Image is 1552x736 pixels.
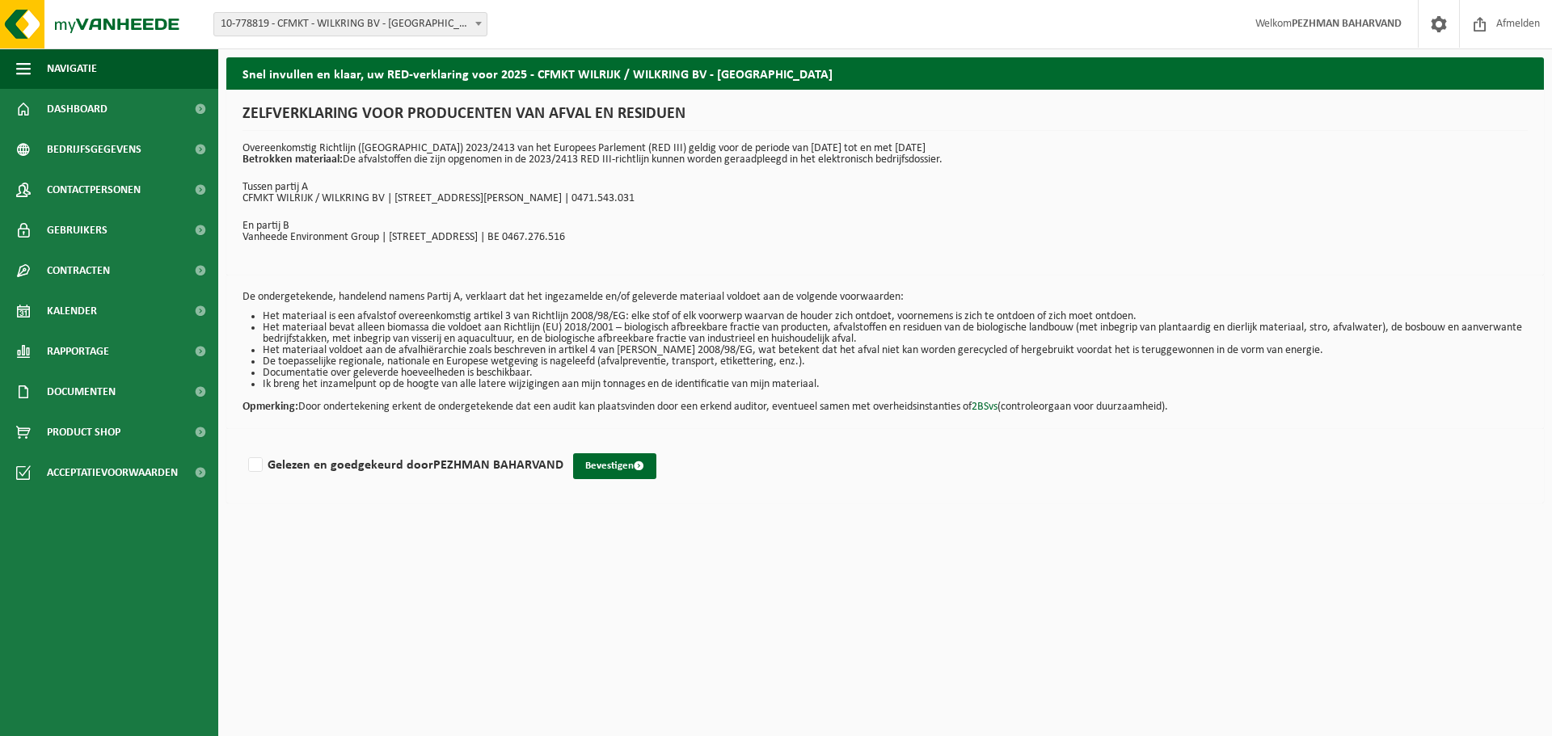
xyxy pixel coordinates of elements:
span: Navigatie [47,48,97,89]
p: CFMKT WILRIJK / WILKRING BV | [STREET_ADDRESS][PERSON_NAME] | 0471.543.031 [242,193,1528,204]
strong: PEZHMAN BAHARVAND [1292,18,1402,30]
li: Het materiaal bevat alleen biomassa die voldoet aan Richtlijn (EU) 2018/2001 – biologisch afbreek... [263,322,1528,345]
span: 10-778819 - CFMKT - WILKRING BV - WILRIJK [213,12,487,36]
span: Dashboard [47,89,108,129]
h1: ZELFVERKLARING VOOR PRODUCENTEN VAN AFVAL EN RESIDUEN [242,106,1528,131]
p: Door ondertekening erkent de ondergetekende dat een audit kan plaatsvinden door een erkend audito... [242,390,1528,413]
span: Contactpersonen [47,170,141,210]
span: Gebruikers [47,210,108,250]
p: De ondergetekende, handelend namens Partij A, verklaart dat het ingezamelde en/of geleverde mater... [242,292,1528,303]
p: En partij B [242,221,1528,232]
span: Acceptatievoorwaarden [47,452,178,493]
p: Tussen partij A [242,182,1528,193]
h2: Snel invullen en klaar, uw RED-verklaring voor 2025 - CFMKT WILRIJK / WILKRING BV - [GEOGRAPHIC_D... [226,57,1544,89]
span: Documenten [47,372,116,412]
li: Het materiaal voldoet aan de afvalhiërarchie zoals beschreven in artikel 4 van [PERSON_NAME] 2008... [263,345,1528,356]
a: 2BSvs [972,401,997,413]
span: 10-778819 - CFMKT - WILKRING BV - WILRIJK [214,13,487,36]
span: Rapportage [47,331,109,372]
label: Gelezen en goedgekeurd door [245,453,563,477]
span: Bedrijfsgegevens [47,129,141,170]
p: Overeenkomstig Richtlijn ([GEOGRAPHIC_DATA]) 2023/2413 van het Europees Parlement (RED III) geldi... [242,143,1528,166]
strong: Opmerking: [242,401,298,413]
p: Vanheede Environment Group | [STREET_ADDRESS] | BE 0467.276.516 [242,232,1528,243]
li: Documentatie over geleverde hoeveelheden is beschikbaar. [263,368,1528,379]
strong: Betrokken materiaal: [242,154,343,166]
span: Contracten [47,250,110,291]
li: De toepasselijke regionale, nationale en Europese wetgeving is nageleefd (afvalpreventie, transpo... [263,356,1528,368]
strong: PEZHMAN BAHARVAND [433,459,563,472]
span: Kalender [47,291,97,331]
span: Product Shop [47,412,120,452]
li: Het materiaal is een afvalstof overeenkomstig artikel 3 van Richtlijn 2008/98/EG: elke stof of el... [263,311,1528,322]
button: Bevestigen [573,453,656,479]
li: Ik breng het inzamelpunt op de hoogte van alle latere wijzigingen aan mijn tonnages en de identif... [263,379,1528,390]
